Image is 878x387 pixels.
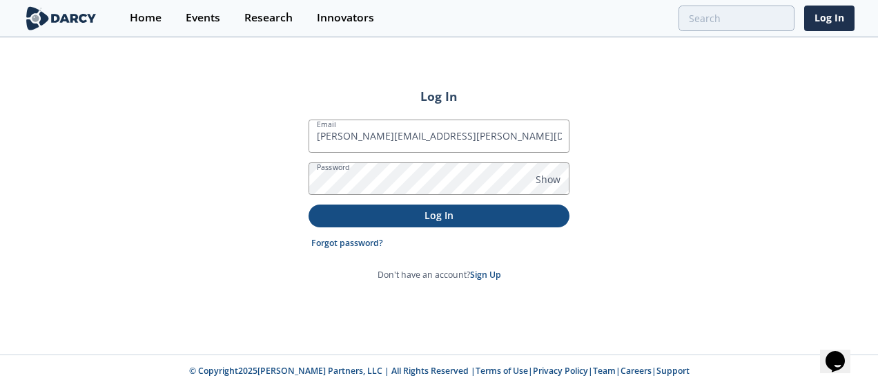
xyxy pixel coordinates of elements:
[804,6,855,31] a: Log In
[311,237,383,249] a: Forgot password?
[820,332,864,373] iframe: chat widget
[593,365,616,377] a: Team
[470,269,501,281] a: Sign Up
[621,365,652,377] a: Careers
[318,208,560,223] p: Log In
[23,6,99,30] img: logo-wide.svg
[656,365,690,377] a: Support
[533,365,588,377] a: Privacy Policy
[378,269,501,281] p: Don't have an account?
[476,365,528,377] a: Terms of Use
[317,119,336,130] label: Email
[244,12,293,23] div: Research
[186,12,220,23] div: Events
[317,162,350,173] label: Password
[130,12,162,23] div: Home
[536,172,560,187] span: Show
[317,12,374,23] div: Innovators
[105,365,773,377] p: © Copyright 2025 [PERSON_NAME] Partners, LLC | All Rights Reserved | | | | |
[309,87,569,105] h2: Log In
[309,205,569,227] button: Log In
[679,6,794,31] input: Advanced Search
